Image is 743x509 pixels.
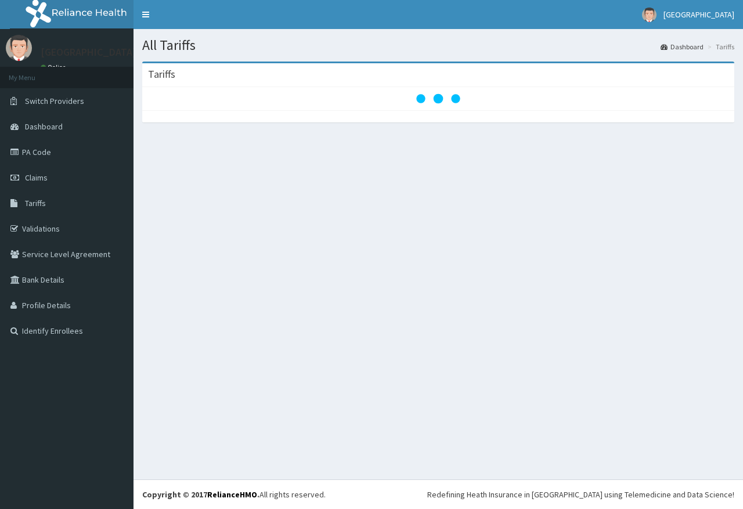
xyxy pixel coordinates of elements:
span: [GEOGRAPHIC_DATA] [663,9,734,20]
svg: audio-loading [415,75,461,122]
p: [GEOGRAPHIC_DATA] [41,47,136,57]
span: Claims [25,172,48,183]
li: Tariffs [705,42,734,52]
img: User Image [642,8,657,22]
span: Tariffs [25,198,46,208]
div: Redefining Heath Insurance in [GEOGRAPHIC_DATA] using Telemedicine and Data Science! [427,489,734,500]
footer: All rights reserved. [134,479,743,509]
a: Dashboard [661,42,704,52]
img: User Image [6,35,32,61]
strong: Copyright © 2017 . [142,489,259,500]
span: Dashboard [25,121,63,132]
h3: Tariffs [148,69,175,80]
a: RelianceHMO [207,489,257,500]
a: Online [41,63,68,71]
h1: All Tariffs [142,38,734,53]
span: Switch Providers [25,96,84,106]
